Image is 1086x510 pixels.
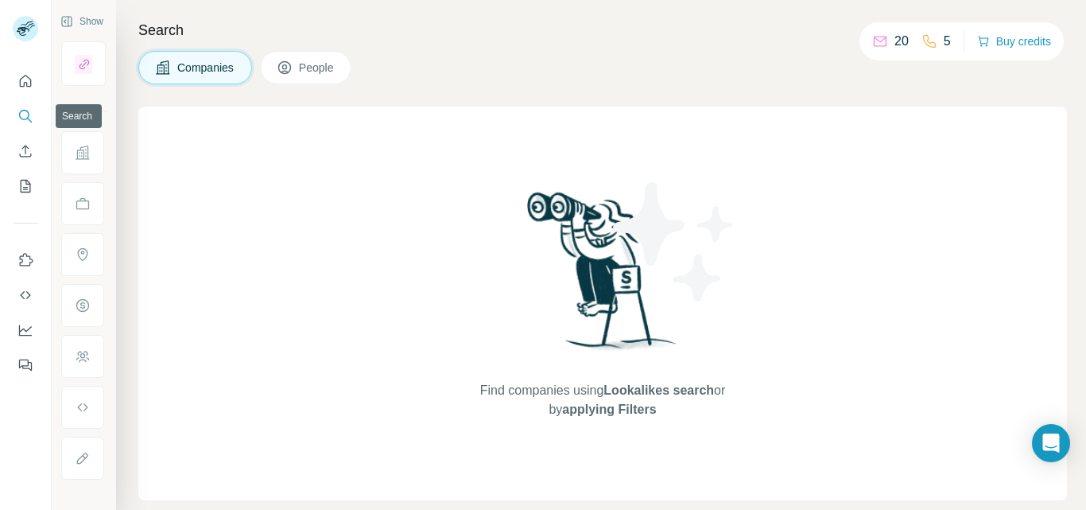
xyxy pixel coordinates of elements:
div: Open Intercom Messenger [1032,424,1070,462]
span: Lookalikes search [603,383,714,397]
span: applying Filters [562,403,656,416]
button: Buy credits [977,30,1051,53]
button: Enrich CSV [13,137,38,165]
button: Quick start [13,67,38,95]
img: Surfe Illustration - Woman searching with binoculars [520,188,685,365]
button: Use Surfe API [13,281,38,310]
span: Find companies using or by [475,381,730,419]
p: 5 [944,32,951,51]
h4: Search [138,19,1067,41]
button: Dashboard [13,316,38,345]
p: 20 [894,32,909,51]
button: Search [13,102,38,130]
span: People [299,60,335,76]
span: Companies [177,60,235,76]
button: Use Surfe on LinkedIn [13,246,38,274]
img: Surfe Illustration - Stars [603,170,746,313]
button: Feedback [13,351,38,380]
button: My lists [13,172,38,200]
button: Show [49,10,114,33]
